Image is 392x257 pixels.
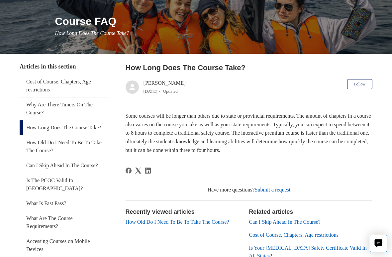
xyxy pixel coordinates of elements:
[249,232,339,238] a: Cost of Course, Chapters, Age restrictions
[249,219,321,225] a: Can I Skip Ahead In The Course?
[145,168,151,174] svg: Share this page on LinkedIn
[255,187,291,193] a: Submit a request
[20,135,108,158] a: How Old Do I Need To Be To Take The Course?
[126,207,243,216] h2: Recently viewed articles
[144,79,186,95] div: [PERSON_NAME]
[347,79,372,89] button: Follow Article
[20,196,108,211] a: What Is Fast Pass?
[20,211,108,234] a: What Are The Course Requirements?
[126,168,132,174] svg: Share this page on Facebook
[20,74,108,97] a: Cost of Course, Chapters, Age restrictions
[249,207,372,216] h2: Related articles
[55,30,129,36] span: How Long Does The Course Take?
[126,168,132,174] a: Facebook
[20,120,108,135] a: How Long Does The Course Take?
[20,173,108,196] a: Is The PCOC Valid In [GEOGRAPHIC_DATA]?
[135,168,141,174] a: X Corp
[55,13,372,29] h1: Course FAQ
[135,168,141,174] svg: Share this page on X Corp
[20,97,108,120] a: Why Are There Timers On The Course?
[20,63,76,70] span: Articles in this section
[126,219,229,225] a: How Old Do I Need To Be To Take The Course?
[144,89,157,94] time: 03/21/2024, 11:28
[163,89,178,94] li: Updated
[126,62,372,73] h2: How Long Does The Course Take?
[145,168,151,174] a: LinkedIn
[126,112,372,154] p: Some courses will be longer than others due to state or provincial requirements. The amount of ch...
[20,158,108,173] a: Can I Skip Ahead In The Course?
[20,234,108,257] a: Accessing Courses on Mobile Devices
[126,186,372,194] div: Have more questions?
[370,235,387,252] button: Live chat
